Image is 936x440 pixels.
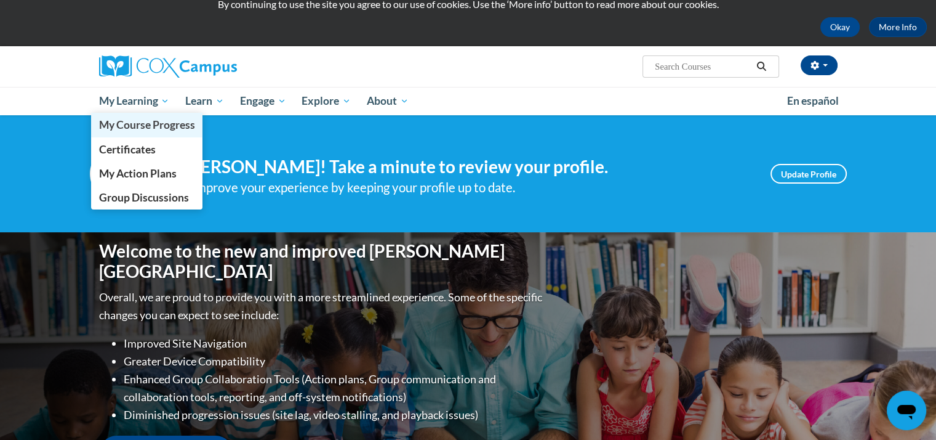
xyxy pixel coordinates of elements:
button: Search [752,59,770,74]
li: Diminished progression issues (site lag, video stalling, and playback issues) [124,406,545,424]
span: My Action Plans [98,167,176,180]
li: Greater Device Compatibility [124,352,545,370]
input: Search Courses [654,59,752,74]
p: Overall, we are proud to provide you with a more streamlined experience. Some of the specific cha... [99,288,545,324]
span: Learn [185,94,224,108]
button: Okay [820,17,860,37]
li: Enhanced Group Collaboration Tools (Action plans, Group communication and collaboration tools, re... [124,370,545,406]
div: Help improve your experience by keeping your profile up to date. [164,177,752,198]
span: About [367,94,409,108]
a: My Course Progress [91,113,203,137]
a: My Action Plans [91,161,203,185]
img: Profile Image [90,146,145,202]
li: Improved Site Navigation [124,335,545,352]
span: Explore [302,94,351,108]
a: Explore [294,87,359,115]
a: Engage [232,87,294,115]
h1: Welcome to the new and improved [PERSON_NAME][GEOGRAPHIC_DATA] [99,241,545,282]
button: Account Settings [801,55,838,75]
h4: Hi [PERSON_NAME]! Take a minute to review your profile. [164,157,752,177]
span: Certificates [98,143,155,156]
a: Learn [177,87,232,115]
a: Certificates [91,137,203,161]
a: About [359,87,417,115]
a: Group Discussions [91,185,203,210]
a: More Info [869,17,927,37]
span: Engage [240,94,286,108]
a: Update Profile [770,164,847,184]
img: Cox Campus [99,55,237,78]
span: En español [787,94,839,107]
a: Cox Campus [99,55,333,78]
span: Group Discussions [98,191,188,204]
span: My Course Progress [98,118,194,131]
div: Main menu [81,87,856,115]
iframe: Button to launch messaging window [887,391,926,430]
span: My Learning [98,94,169,108]
a: En español [779,88,847,114]
a: My Learning [91,87,178,115]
